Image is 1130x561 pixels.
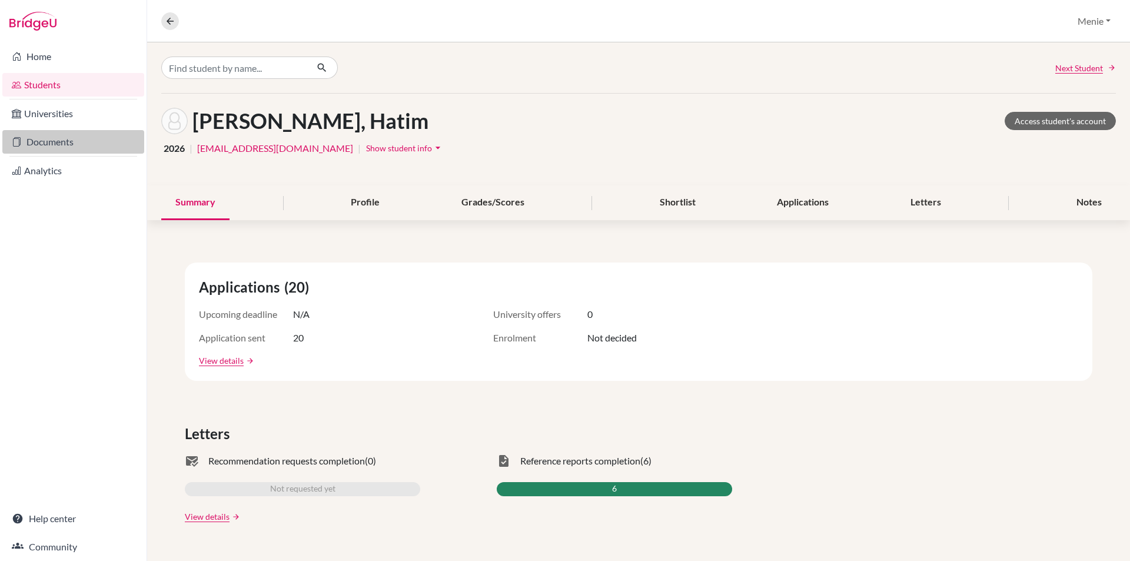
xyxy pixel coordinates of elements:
[1055,62,1116,74] a: Next Student
[192,108,428,134] h1: [PERSON_NAME], Hatim
[2,73,144,97] a: Students
[2,45,144,68] a: Home
[1005,112,1116,130] a: Access student's account
[1072,10,1116,32] button: Menie
[358,141,361,155] span: |
[365,454,376,468] span: (0)
[161,57,307,79] input: Find student by name...
[520,454,640,468] span: Reference reports completion
[164,141,185,155] span: 2026
[896,185,955,220] div: Letters
[190,141,192,155] span: |
[270,482,335,496] span: Not requested yet
[2,535,144,559] a: Community
[763,185,843,220] div: Applications
[587,307,593,321] span: 0
[587,331,637,345] span: Not decided
[366,143,432,153] span: Show student info
[199,307,293,321] span: Upcoming deadline
[185,454,199,468] span: mark_email_read
[1062,185,1116,220] div: Notes
[230,513,240,521] a: arrow_forward
[293,307,310,321] span: N/A
[9,12,56,31] img: Bridge-U
[1055,62,1103,74] span: Next Student
[432,142,444,154] i: arrow_drop_down
[365,139,444,157] button: Show student infoarrow_drop_down
[244,357,254,365] a: arrow_forward
[447,185,539,220] div: Grades/Scores
[2,102,144,125] a: Universities
[161,185,230,220] div: Summary
[199,277,284,298] span: Applications
[185,510,230,523] a: View details
[185,423,234,444] span: Letters
[493,307,587,321] span: University offers
[337,185,394,220] div: Profile
[2,159,144,182] a: Analytics
[208,454,365,468] span: Recommendation requests completion
[497,454,511,468] span: task
[293,331,304,345] span: 20
[199,354,244,367] a: View details
[640,454,652,468] span: (6)
[612,482,617,496] span: 6
[284,277,314,298] span: (20)
[493,331,587,345] span: Enrolment
[197,141,353,155] a: [EMAIL_ADDRESS][DOMAIN_NAME]
[646,185,710,220] div: Shortlist
[199,331,293,345] span: Application sent
[161,108,188,134] img: Hatim Aamir's avatar
[2,507,144,530] a: Help center
[2,130,144,154] a: Documents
